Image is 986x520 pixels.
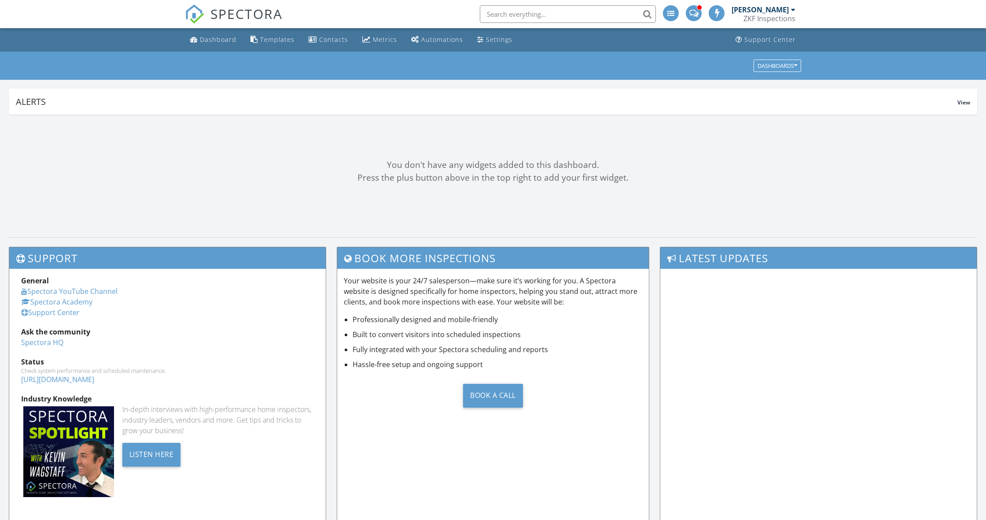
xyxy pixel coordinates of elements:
a: Settings [474,32,516,48]
a: Spectora Academy [21,297,92,307]
div: Automations [421,35,463,44]
a: Book a Call [344,377,642,414]
img: Spectoraspolightmain [23,406,114,497]
div: Alerts [16,96,957,108]
div: You don't have any widgets added to this dashboard. [9,159,977,171]
a: Support Center [732,32,799,48]
div: Press the plus button above in the top right to add your first widget. [9,171,977,184]
div: Metrics [373,35,397,44]
a: [URL][DOMAIN_NAME] [21,375,94,384]
li: Fully integrated with your Spectora scheduling and reports [353,344,642,355]
div: Book a Call [463,384,523,408]
a: Automations (Basic) [408,32,467,48]
div: Listen Here [122,443,181,467]
p: Your website is your 24/7 salesperson—make sure it’s working for you. A Spectora website is desig... [344,275,642,307]
button: Dashboards [754,59,801,72]
a: Metrics [359,32,401,48]
input: Search everything... [480,5,656,23]
div: Status [21,357,314,367]
div: ZKF Inspections [743,14,795,23]
li: Hassle-free setup and ongoing support [353,359,642,370]
div: Dashboards [758,63,797,69]
img: The Best Home Inspection Software - Spectora [185,4,204,24]
div: Support Center [744,35,796,44]
a: Dashboard [187,32,240,48]
div: Industry Knowledge [21,394,314,404]
div: Check system performance and scheduled maintenance. [21,367,314,374]
div: Dashboard [200,35,236,44]
div: Ask the community [21,327,314,337]
li: Professionally designed and mobile-friendly [353,314,642,325]
a: SPECTORA [185,12,283,30]
li: Built to convert visitors into scheduled inspections [353,329,642,340]
div: In-depth interviews with high-performance home inspectors, industry leaders, vendors and more. Ge... [122,404,314,436]
a: Spectora YouTube Channel [21,286,118,296]
strong: General [21,276,49,286]
span: View [957,99,970,106]
h3: Book More Inspections [337,247,648,269]
a: Listen Here [122,449,181,459]
h3: Support [9,247,326,269]
div: Contacts [319,35,348,44]
a: Support Center [21,308,80,317]
span: SPECTORA [210,4,283,23]
a: Spectora HQ [21,338,63,347]
div: Templates [260,35,294,44]
div: Settings [486,35,512,44]
a: Contacts [305,32,352,48]
a: Templates [247,32,298,48]
h3: Latest Updates [660,247,977,269]
div: [PERSON_NAME] [732,5,789,14]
